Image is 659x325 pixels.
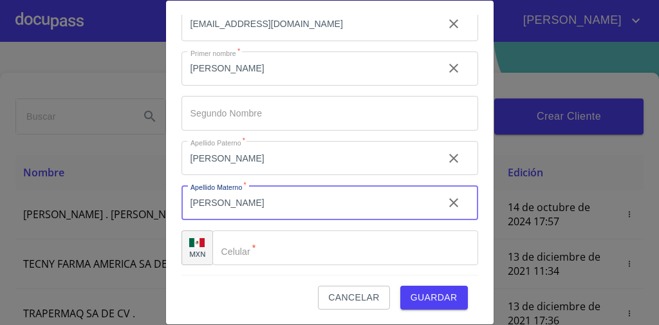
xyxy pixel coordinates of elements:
button: clear input [438,8,469,39]
button: clear input [438,187,469,218]
span: Cancelar [328,290,379,306]
button: Cancelar [318,286,389,310]
button: clear input [438,143,469,174]
button: Guardar [400,286,468,310]
p: MXN [189,249,206,259]
img: R93DlvwvvjP9fbrDwZeCRYBHk45OWMq+AAOlFVsxT89f82nwPLnD58IP7+ANJEaWYhP0Tx8kkA0WlQMPQsAAgwAOmBj20AXj6... [189,238,205,247]
span: Guardar [411,290,458,306]
button: clear input [438,53,469,84]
